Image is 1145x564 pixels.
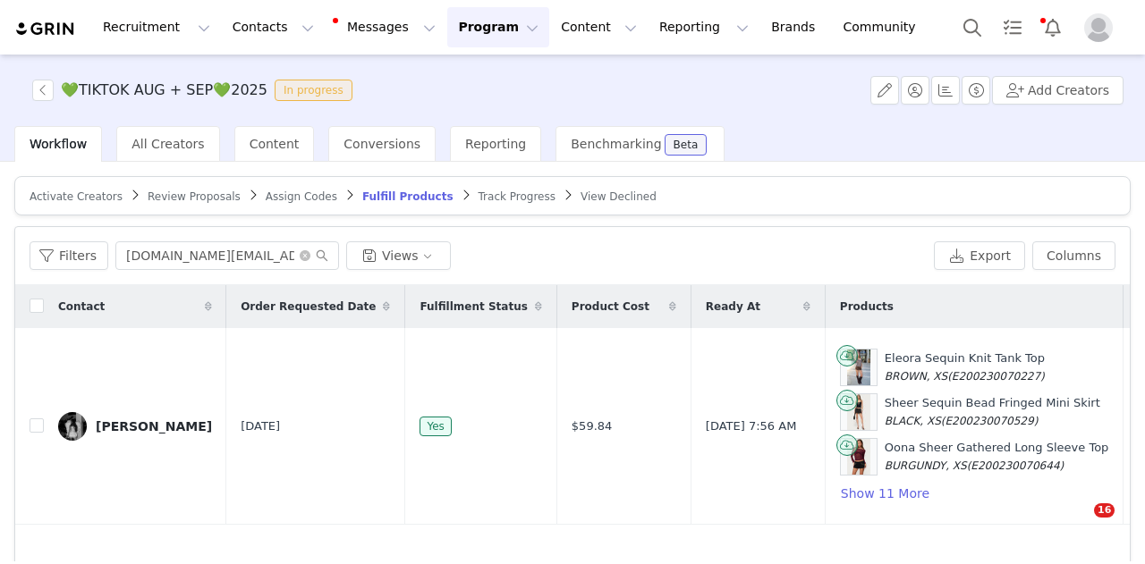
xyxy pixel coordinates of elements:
div: Beta [674,139,699,150]
div: Sheer Sequin Bead Fringed Mini Skirt [885,394,1100,429]
input: Search... [115,241,339,270]
span: Workflow [30,137,87,151]
span: View Declined [581,190,657,203]
button: Notifications [1033,7,1073,47]
iframe: Intercom live chat [1057,503,1100,546]
button: Contacts [222,7,325,47]
span: Activate Creators [30,190,123,203]
img: Product Image [847,349,871,385]
a: [PERSON_NAME] [58,412,212,441]
span: BROWN, XS [885,370,947,383]
span: Review Proposals [148,190,241,203]
span: All Creators [131,137,204,151]
span: Conversions [343,137,420,151]
button: Export [934,241,1025,270]
span: Yes [420,417,451,436]
button: Content [550,7,648,47]
img: grin logo [14,21,77,38]
span: BURGUNDY, XS [885,459,967,472]
span: (E200230070227) [947,370,1045,383]
h3: 💚TIKTOK AUG + SEP💚2025 [61,80,267,101]
i: icon: close-circle [300,250,310,261]
button: Add Creators [992,76,1124,105]
img: placeholder-profile.jpg [1084,13,1113,42]
span: [DATE] 7:56 AM [706,417,797,435]
img: e6e5bac4-ef50-412f-ace6-35f1676fbaae.jpg [58,412,87,441]
button: Columns [1032,241,1115,270]
span: Assign Codes [266,190,337,203]
span: BLACK, XS [885,415,941,427]
button: Show 11 More [840,483,930,504]
a: Community [833,7,935,47]
span: [object Object] [32,80,360,101]
span: Product Cost [572,299,649,315]
span: Order Requested Date [241,299,376,315]
div: Oona Sheer Gathered Long Sleeve Top [885,439,1109,474]
span: Benchmarking [571,137,661,151]
span: 16 [1094,503,1115,518]
button: Messages [326,7,446,47]
img: Product Image [847,439,871,475]
span: Products [840,299,894,315]
a: Brands [760,7,831,47]
span: [DATE] [241,417,280,435]
span: Contact [58,299,105,315]
span: (E200230070529) [941,415,1039,427]
button: Profile [1073,13,1131,42]
button: Program [447,7,549,47]
button: Reporting [649,7,759,47]
a: Tasks [993,7,1032,47]
button: Search [953,7,992,47]
span: (E200230070644) [967,459,1064,472]
i: icon: search [316,249,328,262]
button: Filters [30,241,108,270]
img: Product Image [847,394,871,430]
div: Eleora Sequin Knit Tank Top [885,349,1045,384]
button: Views [346,241,451,270]
span: $59.84 [572,417,613,435]
span: Fulfillment Status [420,299,527,315]
span: Track Progress [479,190,556,203]
button: Recruitment [92,7,221,47]
span: In progress [275,80,352,101]
span: Content [250,137,300,151]
span: Fulfill Products [362,190,454,203]
span: Reporting [465,137,526,151]
div: [PERSON_NAME] [96,419,212,434]
span: Ready At [706,299,760,315]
